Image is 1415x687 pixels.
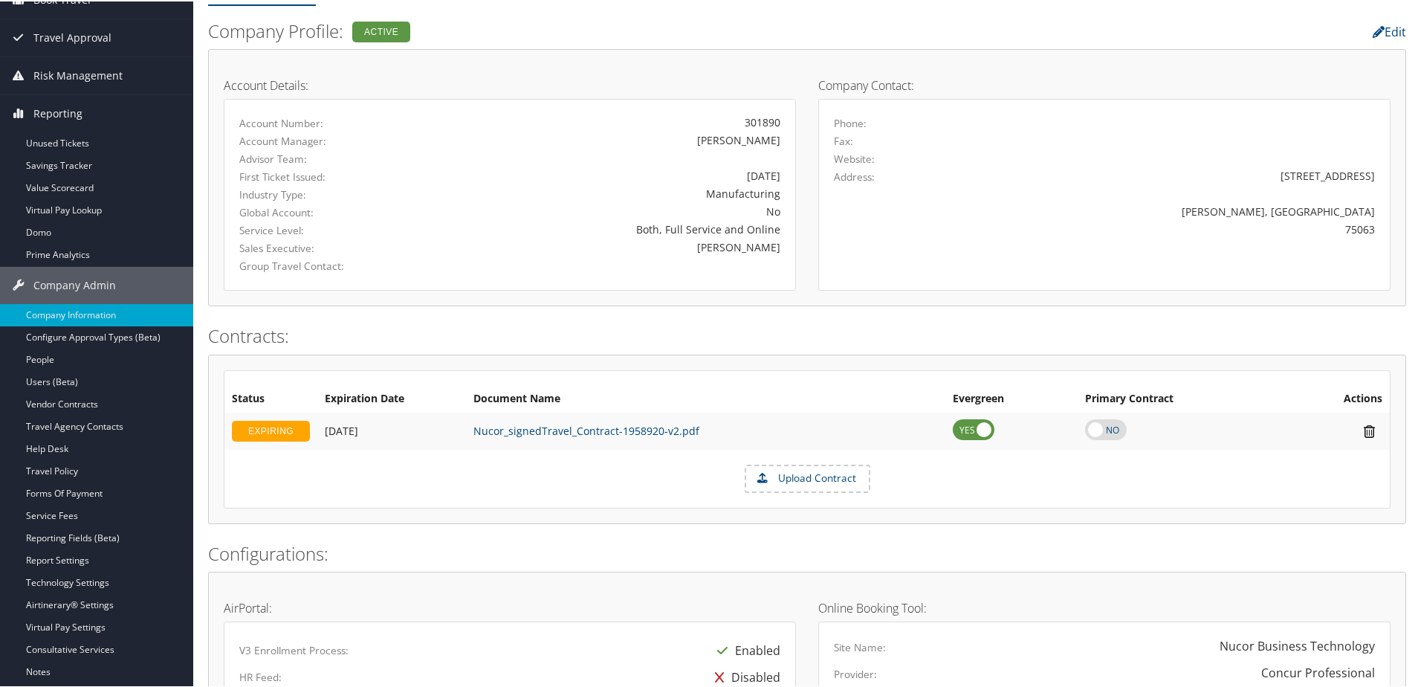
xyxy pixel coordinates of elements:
label: Website: [834,150,875,165]
th: Evergreen [945,384,1077,411]
h2: Company Profile: [208,17,1000,42]
h4: Online Booking Tool: [818,601,1390,613]
label: Site Name: [834,639,886,654]
div: 301890 [427,113,780,129]
th: Status [224,384,317,411]
label: First Ticket Issued: [239,168,405,183]
h2: Contracts: [208,322,1406,347]
div: Nucor Business Technology [1220,636,1375,654]
div: [PERSON_NAME] [427,131,780,146]
i: Remove Contract [1356,422,1382,438]
label: Service Level: [239,222,405,236]
label: Sales Executive: [239,239,405,254]
h4: AirPortal: [224,601,796,613]
label: V3 Enrollment Process: [239,642,349,657]
label: Advisor Team: [239,150,405,165]
div: Add/Edit Date [325,423,459,436]
h4: Company Contact: [818,78,1390,90]
th: Expiration Date [317,384,466,411]
label: Global Account: [239,204,405,219]
label: HR Feed: [239,668,282,683]
label: Fax: [834,132,853,147]
div: 75063 [975,220,1376,236]
div: [PERSON_NAME], [GEOGRAPHIC_DATA] [975,202,1376,218]
label: Address: [834,168,875,183]
th: Actions [1283,384,1390,411]
div: Active [352,20,410,41]
div: Manufacturing [427,184,780,200]
div: [STREET_ADDRESS] [975,167,1376,182]
label: Provider: [834,665,877,680]
div: EXPIRING [232,419,310,440]
th: Primary Contract [1078,384,1283,411]
div: Concur Professional [1261,662,1375,680]
label: Phone: [834,115,867,129]
label: Industry Type: [239,186,405,201]
div: Both, Full Service and Online [427,220,780,236]
a: Edit [1373,22,1406,39]
th: Document Name [466,384,945,411]
span: Risk Management [33,56,123,93]
span: [DATE] [325,422,358,436]
div: No [427,202,780,218]
a: Nucor_signedTravel_Contract-1958920-v2.pdf [473,422,699,436]
span: Travel Approval [33,18,111,55]
label: Group Travel Contact: [239,257,405,272]
div: [PERSON_NAME] [427,238,780,254]
h4: Account Details: [224,78,796,90]
div: [DATE] [427,167,780,182]
div: Enabled [710,636,780,662]
label: Account Number: [239,115,405,129]
span: Reporting [33,94,82,131]
span: Company Admin [33,265,116,303]
h2: Configurations: [208,540,1406,565]
label: Upload Contract [746,465,869,490]
label: Account Manager: [239,132,405,147]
